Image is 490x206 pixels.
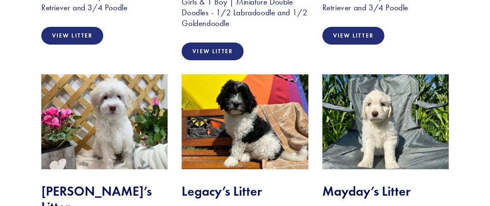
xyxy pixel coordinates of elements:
[182,183,308,199] h2: Legacy’s Litter
[322,183,449,199] h2: Mayday’s Litter
[322,27,384,45] a: View Litter
[41,27,103,45] a: View Litter
[182,43,244,60] a: View Litter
